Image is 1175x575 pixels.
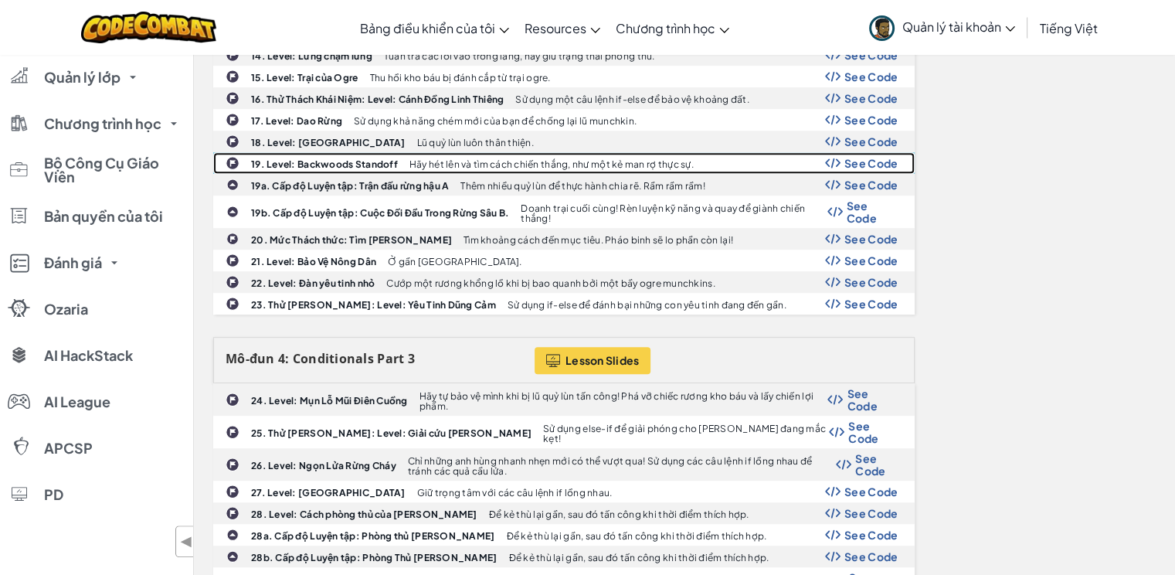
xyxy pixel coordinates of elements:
[825,158,840,168] img: Show Code Logo
[213,502,915,524] a: 28. Level: Cách phòng thủ của [PERSON_NAME] Để kẻ thù lại gần, sau đó tấn công khi thời điểm thíc...
[226,485,239,498] img: IconChallengeLevel.svg
[844,485,898,498] span: See Code
[213,44,915,66] a: 14. Level: Lưng chạm lưng Tuần tra các lối vào trong làng, hãy giữ trạng thái phòng thủ. Show Cod...
[515,94,749,104] p: Sử dụng một câu lệnh if-else để bảo vệ khoảng đất.
[902,19,1015,35] span: Quản lý tài khoản
[836,459,851,470] img: Show Code Logo
[506,531,766,541] p: Để kẻ thù lại gần, sau đó tấn công khi thời điểm thích hợp.
[226,550,239,563] img: IconPracticeLevel.svg
[844,550,898,563] span: See Code
[525,20,586,36] span: Resources
[616,20,715,36] span: Chương trình học
[855,452,898,477] span: See Code
[844,529,898,541] span: See Code
[226,275,239,289] img: IconChallengeLevel.svg
[825,255,840,266] img: Show Code Logo
[1040,20,1098,36] span: Tiếng Việt
[251,530,494,542] b: 28a. Cấp độ Luyện tập: Phòng thủ [PERSON_NAME]
[417,138,534,148] p: Lũ quỷ lùn luôn thân thiện.
[251,180,449,192] b: 19a. Cấp độ Luyện tập: Trận đấu rừng hậu A
[226,425,239,439] img: IconChallengeLevel.svg
[565,354,640,366] span: Lesson Slides
[226,253,239,267] img: IconChallengeLevel.svg
[226,529,239,541] img: IconPracticeLevel.svg
[180,530,193,553] span: ◀
[844,114,898,126] span: See Code
[825,233,840,244] img: Show Code Logo
[825,508,840,519] img: Show Code Logo
[848,420,898,444] span: See Code
[251,487,406,498] b: 27. Level: [GEOGRAPHIC_DATA]
[825,71,840,82] img: Show Code Logo
[844,254,898,267] span: See Code
[386,278,715,288] p: Cướp một rương khổng lồ khi bị bao quanh bởi một bầy ogre munchkins.
[408,456,836,476] p: Chỉ những anh hùng nhanh nhẹn mới có thể vượt qua! Sử dụng các câu lệnh if lồng nhau để tránh các...
[226,297,239,311] img: IconChallengeLevel.svg
[226,48,239,62] img: IconChallengeLevel.svg
[226,134,239,148] img: IconChallengeLevel.svg
[825,298,840,309] img: Show Code Logo
[388,257,521,267] p: Ở gần [GEOGRAPHIC_DATA].
[213,416,915,448] a: 25. Thử [PERSON_NAME]: Level: Giải cứu [PERSON_NAME] Sử dụng else-if để giải phóng cho [PERSON_NA...
[251,256,376,267] b: 21. Level: Bảo Vệ Nông Dân
[829,427,844,437] img: Show Code Logo
[226,179,239,191] img: IconPracticeLevel.svg
[213,152,915,174] a: 19. Level: Backwoods Standoff Hãy hét lên và tìm cách chiến thắng, như một kẻ man rợ thực sự. Sho...
[213,546,915,567] a: 28b. Cấp độ Luyện tập: Phòng Thủ [PERSON_NAME] Để kẻ thù lại gần, sau đó tấn công khi thời điểm t...
[419,391,828,411] p: Hãy tự bảo vệ mình khi bị lũ quỷ lùn tấn công! Phá vỡ chiếc rương kho báu và lấy chiến lợi phẩm.
[226,350,275,367] span: Mô-đun
[825,529,840,540] img: Show Code Logo
[293,350,415,367] span: Conditionals Part 3
[354,116,637,126] p: Sử dụng khả năng chém mới của bạn để chống lại lũ munchkin.
[844,92,898,104] span: See Code
[825,277,840,287] img: Show Code Logo
[251,50,372,62] b: 14. Level: Lưng chạm lưng
[44,209,163,223] span: Bản quyền của tôi
[844,135,898,148] span: See Code
[226,506,239,520] img: IconChallengeLevel.svg
[844,70,898,83] span: See Code
[508,300,786,310] p: Sử dụng if-else để đánh bại những con yêu tinh đang đến gần.
[44,70,121,84] span: Quản lý lớp
[251,158,398,170] b: 19. Level: Backwoods Standoff
[213,131,915,152] a: 18. Level: [GEOGRAPHIC_DATA] Lũ quỷ lùn luôn thân thiện. Show Code Logo See Code
[844,298,898,310] span: See Code
[844,276,898,288] span: See Code
[226,458,239,471] img: IconChallengeLevel.svg
[226,206,239,218] img: IconPracticeLevel.svg
[81,12,216,43] img: CodeCombat logo
[44,117,161,131] span: Chương trình học
[825,114,840,125] img: Show Code Logo
[251,395,408,407] b: 24. Level: Mụn Lỗ Mũi Điên Cuồng
[869,15,895,41] img: avatar
[847,387,898,412] span: See Code
[213,383,915,416] a: 24. Level: Mụn Lỗ Mũi Điên Cuồng Hãy tự bảo vệ mình khi bị lũ quỷ lùn tấn công! Phá vỡ chiếc rươn...
[251,509,477,520] b: 28. Level: Cách phòng thủ của [PERSON_NAME]
[409,159,694,169] p: Hãy hét lên và tìm cách chiến thắng, như một kẻ man rợ thực sự.
[417,488,613,498] p: Giữ trọng tâm với các câu lệnh if lồng nhau.
[521,203,827,223] p: Doanh trại cuối cùng! Rèn luyện kỹ năng và quay để giành chiến thắng!
[251,115,342,127] b: 17. Level: Dao Rừng
[352,7,517,49] a: Bảng điều khiển của tôi
[226,70,239,83] img: IconChallengeLevel.svg
[844,157,898,169] span: See Code
[844,179,898,191] span: See Code
[535,347,651,374] button: Lesson Slides
[825,179,840,190] img: Show Code Logo
[251,137,406,148] b: 18. Level: [GEOGRAPHIC_DATA]
[213,196,915,228] a: 19b. Cấp độ Luyện tập: Cuộc Đối Đầu Trong Rừng Sâu B. Doanh trại cuối cùng! Rèn luyện kỹ năng và ...
[464,235,733,245] p: Tìm khoảng cách đến mục tiêu. Pháo binh sẽ lo phần còn lại!
[384,51,655,61] p: Tuần tra các lối vào trong làng, hãy giữ trạng thái phòng thủ.
[44,302,88,316] span: Ozaria
[226,113,239,127] img: IconChallengeLevel.svg
[251,299,496,311] b: 23. Thử [PERSON_NAME]: Level: Yêu Tinh Dũng Cảm
[226,393,239,407] img: IconChallengeLevel.svg
[517,7,608,49] a: Resources
[825,93,840,104] img: Show Code Logo
[213,250,915,271] a: 21. Level: Bảo Vệ Nông Dân Ở gần [GEOGRAPHIC_DATA]. Show Code Logo See Code
[226,91,239,105] img: IconChallengeLevel.svg
[213,109,915,131] a: 17. Level: Dao Rừng Sử dụng khả năng chém mới của bạn để chống lại lũ munchkin. Show Code Logo Se...
[213,66,915,87] a: 15. Level: Trại của Ogre Thu hồi kho báu bị đánh cắp từ trại ogre. Show Code Logo See Code
[827,206,843,217] img: Show Code Logo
